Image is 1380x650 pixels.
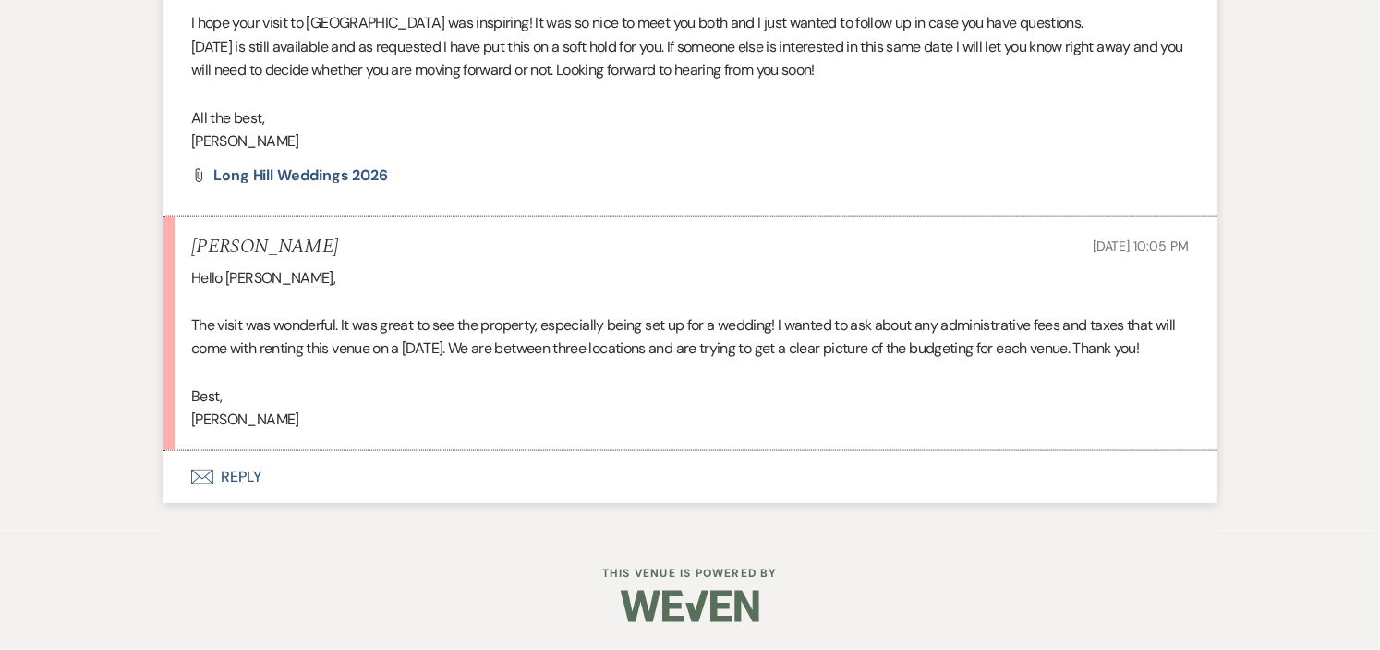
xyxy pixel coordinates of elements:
[191,129,1189,153] p: [PERSON_NAME]
[191,408,1189,432] p: [PERSON_NAME]
[191,385,1189,409] p: Best,
[191,313,1189,361] p: The visit was wonderful. It was great to see the property, especially being set up for a wedding!...
[621,574,759,639] img: Weven Logo
[1093,238,1189,254] span: [DATE] 10:05 PM
[191,35,1189,82] p: [DATE] is still available and as requested I have put this on a soft hold for you. If someone els...
[191,106,1189,130] p: All the best,
[191,11,1189,35] p: I hope your visit to [GEOGRAPHIC_DATA] was inspiring! It was so nice to meet you both and I just ...
[191,266,1189,290] p: Hello [PERSON_NAME],
[213,166,388,185] span: Long Hill Weddings 2026
[191,236,338,259] h5: [PERSON_NAME]
[213,168,388,183] a: Long Hill Weddings 2026
[163,451,1217,503] button: Reply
